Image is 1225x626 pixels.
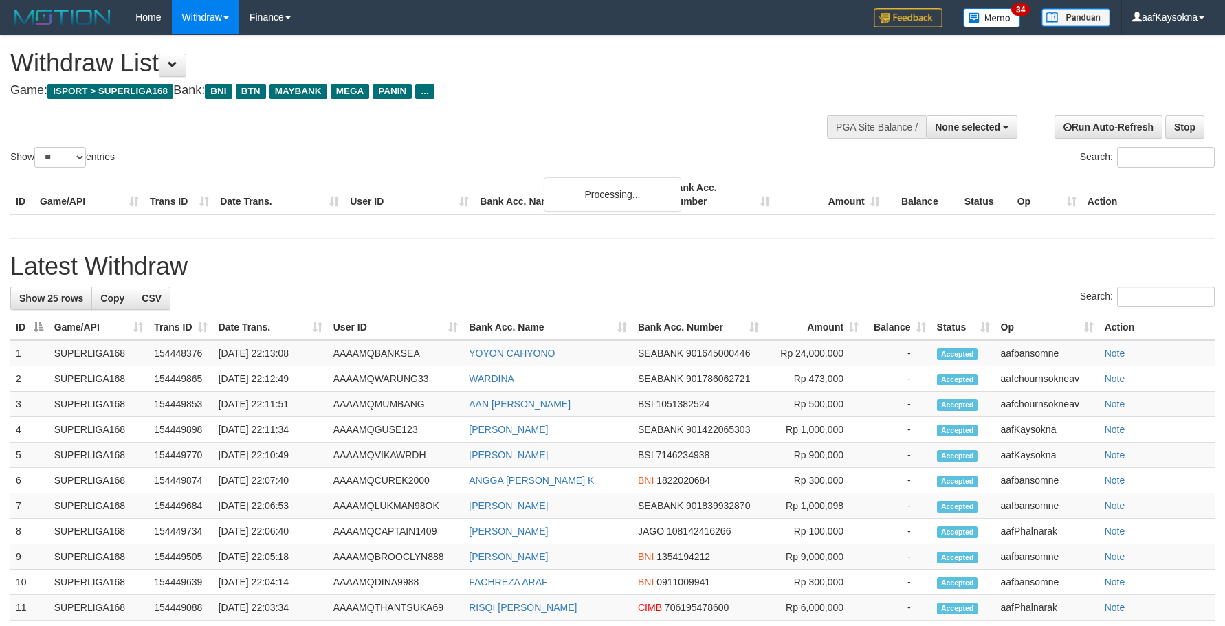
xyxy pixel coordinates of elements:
td: aafKaysokna [995,417,1099,443]
a: [PERSON_NAME] [469,449,548,460]
td: - [864,544,931,570]
a: Note [1105,500,1125,511]
td: SUPERLIGA168 [49,595,149,621]
td: [DATE] 22:06:53 [213,493,328,519]
td: 154448376 [148,340,212,366]
span: None selected [935,122,1000,133]
td: 9 [10,544,49,570]
span: Accepted [937,399,978,411]
th: Status: activate to sort column ascending [931,315,995,340]
td: [DATE] 22:13:08 [213,340,328,366]
span: ISPORT > SUPERLIGA168 [47,84,173,99]
td: aafbansomne [995,544,1099,570]
td: 154449770 [148,443,212,468]
td: AAAAMQDINA9988 [328,570,464,595]
label: Show entries [10,147,115,168]
td: 1 [10,340,49,366]
td: Rp 1,000,098 [764,493,864,519]
span: BTN [236,84,266,99]
span: Copy 7146234938 to clipboard [656,449,709,460]
th: Date Trans. [214,175,344,214]
a: Copy [91,287,133,310]
td: 11 [10,595,49,621]
td: Rp 900,000 [764,443,864,468]
th: ID [10,175,34,214]
td: AAAAMQTHANTSUKA69 [328,595,464,621]
span: SEABANK [638,500,683,511]
span: CIMB [638,602,662,613]
a: CSV [133,287,170,310]
a: Note [1105,602,1125,613]
td: AAAAMQGUSE123 [328,417,464,443]
span: CSV [142,293,162,304]
td: aafPhalnarak [995,519,1099,544]
span: BNI [638,577,654,588]
td: [DATE] 22:07:40 [213,468,328,493]
img: MOTION_logo.png [10,7,115,27]
th: Game/API: activate to sort column ascending [49,315,149,340]
td: AAAAMQBROOCLYN888 [328,544,464,570]
span: SEABANK [638,348,683,359]
th: Trans ID [144,175,214,214]
th: Trans ID: activate to sort column ascending [148,315,212,340]
td: 154449684 [148,493,212,519]
a: Show 25 rows [10,287,92,310]
select: Showentries [34,147,86,168]
div: PGA Site Balance / [827,115,926,139]
a: WARDINA [469,373,514,384]
span: Accepted [937,450,978,462]
td: [DATE] 22:04:14 [213,570,328,595]
td: SUPERLIGA168 [49,392,149,417]
td: Rp 300,000 [764,570,864,595]
td: AAAAMQCAPTAIN1409 [328,519,464,544]
th: Status [959,175,1012,214]
h1: Latest Withdraw [10,253,1215,280]
td: AAAAMQWARUNG33 [328,366,464,392]
input: Search: [1117,287,1215,307]
span: Accepted [937,348,978,360]
h1: Withdraw List [10,49,803,77]
span: Copy 1051382524 to clipboard [656,399,709,410]
label: Search: [1080,147,1215,168]
th: Bank Acc. Number: activate to sort column ascending [632,315,764,340]
th: Op: activate to sort column ascending [995,315,1099,340]
span: Copy 901645000446 to clipboard [686,348,750,359]
a: Note [1105,399,1125,410]
td: - [864,570,931,595]
th: Amount: activate to sort column ascending [764,315,864,340]
span: Accepted [937,552,978,563]
span: Copy 1354194212 to clipboard [656,551,710,562]
td: SUPERLIGA168 [49,340,149,366]
span: Accepted [937,577,978,589]
a: YOYON CAHYONO [469,348,555,359]
a: Note [1105,373,1125,384]
div: Processing... [544,177,681,212]
span: Copy 108142416266 to clipboard [667,526,731,537]
span: Copy 901786062721 to clipboard [686,373,750,384]
td: [DATE] 22:12:49 [213,366,328,392]
th: User ID: activate to sort column ascending [328,315,464,340]
td: Rp 500,000 [764,392,864,417]
th: Bank Acc. Name [474,175,665,214]
td: SUPERLIGA168 [49,443,149,468]
td: AAAAMQVIKAWRDH [328,443,464,468]
td: - [864,519,931,544]
td: [DATE] 22:11:51 [213,392,328,417]
span: Copy 1822020684 to clipboard [656,475,710,486]
span: ... [415,84,434,99]
td: 154449853 [148,392,212,417]
td: Rp 100,000 [764,519,864,544]
td: 8 [10,519,49,544]
th: ID: activate to sort column descending [10,315,49,340]
span: 34 [1011,3,1030,16]
span: Copy [100,293,124,304]
span: SEABANK [638,373,683,384]
td: - [864,340,931,366]
a: RISQI [PERSON_NAME] [469,602,577,613]
span: Accepted [937,476,978,487]
span: PANIN [373,84,412,99]
td: SUPERLIGA168 [49,468,149,493]
a: Run Auto-Refresh [1055,115,1162,139]
td: [DATE] 22:11:34 [213,417,328,443]
a: [PERSON_NAME] [469,500,548,511]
